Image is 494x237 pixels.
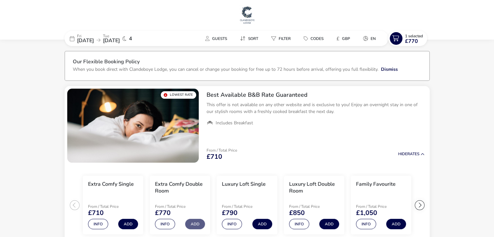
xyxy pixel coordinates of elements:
naf-pibe-menu-bar-item: Guests [200,34,235,43]
naf-pibe-menu-bar-item: Filter [266,34,298,43]
p: This offer is not available on any other website and is exclusive to you! Enjoy an overnight stay... [207,101,424,115]
button: Info [222,219,242,229]
span: Includes Breakfast [216,120,253,126]
button: Add [252,219,272,229]
span: £770 [155,210,171,216]
span: Filter [279,36,291,41]
span: Sort [248,36,258,41]
naf-pibe-menu-bar-item: Sort [235,34,266,43]
span: £790 [222,210,237,216]
button: en [358,34,381,43]
swiper-slide: 1 / 1 [67,89,199,163]
h3: Our Flexible Booking Policy [73,59,422,66]
button: Add [118,219,138,229]
button: Add [386,219,406,229]
span: £710 [88,210,104,216]
span: £770 [405,39,418,44]
p: From / Total Price [356,205,406,208]
button: Codes [298,34,329,43]
h3: Luxury Loft Double Room [289,181,339,194]
span: Codes [310,36,323,41]
span: [DATE] [103,37,120,44]
p: From / Total Price [207,148,237,152]
span: £710 [207,154,222,160]
span: £1,050 [356,210,377,216]
button: Info [88,219,108,229]
naf-pibe-menu-bar-item: £GBP [331,34,358,43]
p: From / Total Price [155,205,201,208]
p: From / Total Price [88,205,134,208]
button: Guests [200,34,232,43]
h2: Best Available B&B Rate Guaranteed [207,91,424,99]
button: Filter [266,34,296,43]
span: GBP [342,36,350,41]
button: HideRates [398,152,424,156]
button: Info [356,219,376,229]
button: Info [289,219,309,229]
h3: Family Favourite [356,181,396,188]
naf-pibe-menu-bar-item: 1 Selected£770 [388,31,430,46]
h3: Extra Comfy Single [88,181,134,188]
span: [DATE] [77,37,94,44]
p: From / Total Price [289,205,335,208]
div: Fri[DATE]Tue[DATE]4 [65,31,162,46]
div: Lowest Rate [161,91,196,99]
span: Hide [398,151,407,156]
button: Sort [235,34,263,43]
span: £850 [289,210,305,216]
p: From / Total Price [222,205,268,208]
naf-pibe-menu-bar-item: Codes [298,34,331,43]
button: 1 Selected£770 [388,31,427,46]
naf-pibe-menu-bar-item: en [358,34,384,43]
button: Dismiss [381,66,398,73]
p: Tue [103,34,120,38]
button: Info [155,219,175,229]
button: Add [319,219,339,229]
i: £ [336,35,339,42]
span: en [371,36,376,41]
span: 1 Selected [405,33,423,39]
button: £GBP [331,34,355,43]
img: Main Website [239,5,255,25]
span: 4 [129,36,132,41]
h3: Extra Comfy Double Room [155,181,205,194]
div: Best Available B&B Rate GuaranteedThis offer is not available on any other website and is exclusi... [201,86,430,131]
p: Fri [77,34,94,38]
p: When you book direct with Clandeboye Lodge, you can cancel or change your booking for free up to ... [73,66,378,72]
span: Guests [212,36,227,41]
h3: Luxury Loft Single [222,181,266,188]
button: Add [185,219,205,229]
